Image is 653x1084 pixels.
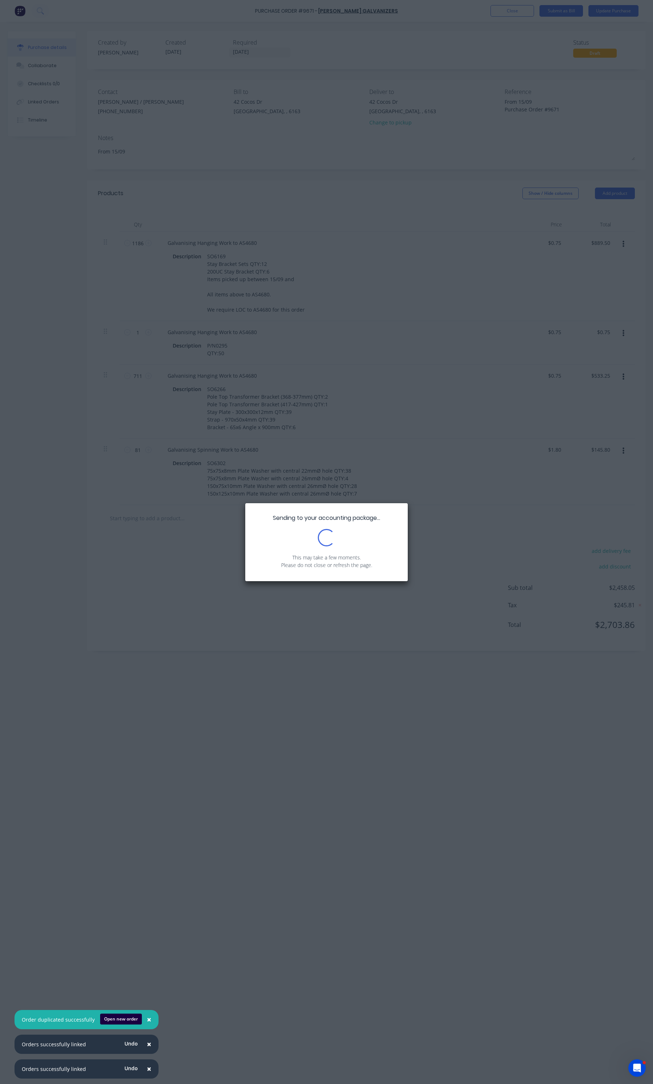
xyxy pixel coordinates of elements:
[120,1038,142,1049] button: Undo
[120,1063,142,1074] button: Undo
[147,1039,151,1049] span: ×
[147,1014,151,1025] span: ×
[628,1059,646,1077] iframe: Intercom live chat
[140,1011,159,1028] button: Close
[273,514,380,522] span: Sending to your accounting package...
[140,1060,159,1078] button: Close
[22,1040,86,1048] div: Orders successfully linked
[147,1064,151,1074] span: ×
[256,554,397,561] p: This may take a few moments.
[140,1036,159,1053] button: Close
[22,1065,86,1073] div: Orders successfully linked
[22,1016,95,1023] div: Order duplicated successfully
[256,561,397,569] p: Please do not close or refresh the page.
[100,1014,142,1025] button: Open new order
